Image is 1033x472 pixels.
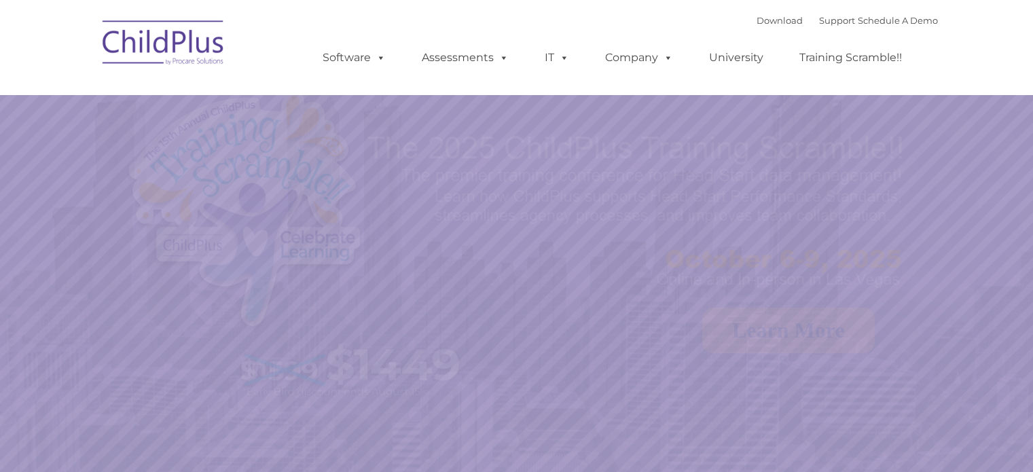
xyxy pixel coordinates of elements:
[786,44,916,71] a: Training Scramble!!
[408,44,522,71] a: Assessments
[858,15,938,26] a: Schedule A Demo
[757,15,938,26] font: |
[757,15,803,26] a: Download
[309,44,399,71] a: Software
[702,308,875,353] a: Learn More
[96,11,232,79] img: ChildPlus by Procare Solutions
[819,15,855,26] a: Support
[695,44,777,71] a: University
[531,44,583,71] a: IT
[592,44,687,71] a: Company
